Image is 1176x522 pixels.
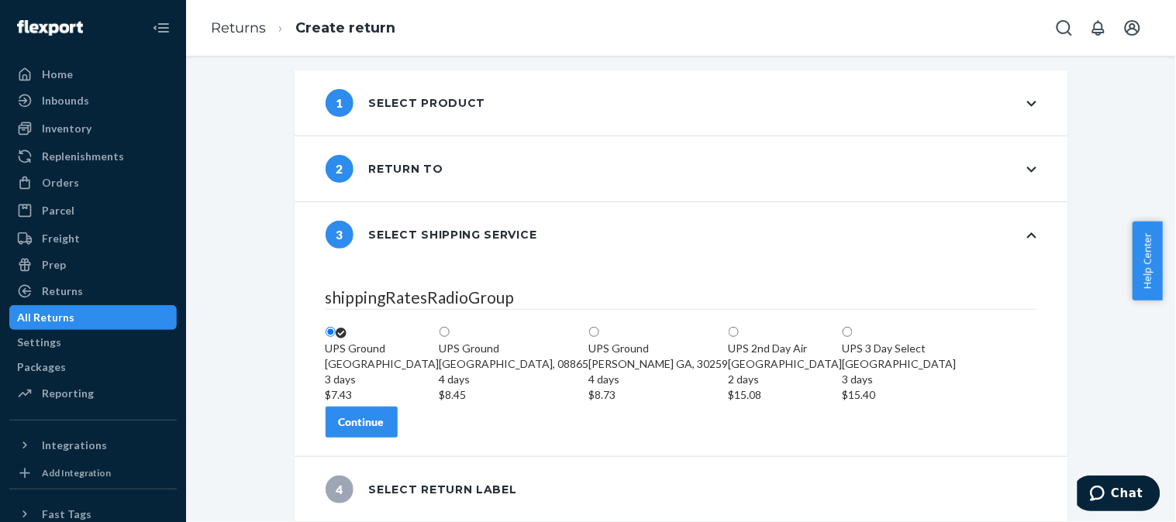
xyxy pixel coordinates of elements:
div: 3 days [326,372,440,387]
img: Flexport logo [17,20,83,36]
div: Return to [326,155,443,183]
span: 4 [326,476,353,503]
button: Open account menu [1117,12,1148,43]
div: Replenishments [42,149,124,164]
div: [GEOGRAPHIC_DATA], 08865 [440,356,589,403]
span: 2 [326,155,353,183]
div: 2 days [729,372,843,387]
a: Returns [211,19,266,36]
div: Fast Tags [42,507,91,522]
a: Orders [9,170,177,195]
a: Reporting [9,381,177,406]
div: [GEOGRAPHIC_DATA] [326,356,440,403]
legend: shippingRatesRadioGroup [326,286,1037,310]
div: Inbounds [42,93,89,108]
div: Prep [42,257,66,273]
a: Freight [9,226,177,251]
div: $15.40 [843,387,957,403]
div: UPS Ground [589,341,729,356]
a: Inbounds [9,88,177,113]
span: 3 [326,221,353,249]
div: 4 days [440,372,589,387]
input: UPS Ground[GEOGRAPHIC_DATA]3 days$7.43 [326,327,336,337]
div: Returns [42,283,83,299]
button: Continue [326,407,398,438]
div: UPS Ground [326,341,440,356]
a: Create return [295,19,395,36]
button: Help Center [1133,222,1163,300]
div: 3 days [843,372,957,387]
div: [GEOGRAPHIC_DATA] [843,356,957,403]
div: Settings [17,335,61,350]
div: Inventory [42,121,91,136]
input: UPS 2nd Day Air[GEOGRAPHIC_DATA]2 days$15.08 [729,327,739,337]
div: Integrations [42,438,107,453]
input: UPS 3 Day Select[GEOGRAPHIC_DATA]3 days$15.40 [843,327,853,337]
div: UPS 2nd Day Air [729,341,843,356]
div: Packages [17,359,66,375]
a: Prep [9,252,177,277]
div: Select shipping service [326,221,537,249]
button: Open Search Box [1049,12,1080,43]
span: 1 [326,89,353,117]
a: Packages [9,355,177,379]
a: Add Integration [9,464,177,483]
div: UPS Ground [440,341,589,356]
div: $15.08 [729,387,843,403]
div: $7.43 [326,387,440,403]
ol: breadcrumbs [198,5,408,51]
div: Freight [42,231,80,246]
a: Inventory [9,116,177,141]
a: Home [9,62,177,87]
div: $8.45 [440,387,589,403]
a: Settings [9,330,177,355]
div: [PERSON_NAME] GA, 30259 [589,356,729,403]
div: UPS 3 Day Select [843,341,957,356]
div: Select product [326,89,486,117]
div: Home [42,67,73,82]
input: UPS Ground[PERSON_NAME] GA, 302594 days$8.73 [589,327,599,337]
a: Replenishments [9,144,177,169]
div: Reporting [42,386,94,401]
div: [GEOGRAPHIC_DATA] [729,356,843,403]
div: Continue [339,414,385,430]
button: Close Navigation [146,12,177,43]
div: Parcel [42,203,74,218]
a: All Returns [9,305,177,330]
a: Parcel [9,198,177,223]
div: Select return label [326,476,517,503]
div: 4 days [589,372,729,387]
button: Open notifications [1083,12,1114,43]
div: All Returns [17,310,74,325]
a: Returns [9,279,177,304]
button: Integrations [9,433,177,458]
iframe: Opens a widget where you can chat to one of our agents [1078,476,1160,514]
div: $8.73 [589,387,729,403]
div: Orders [42,175,79,191]
div: Add Integration [42,466,111,479]
input: UPS Ground[GEOGRAPHIC_DATA], 088654 days$8.45 [440,327,450,337]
